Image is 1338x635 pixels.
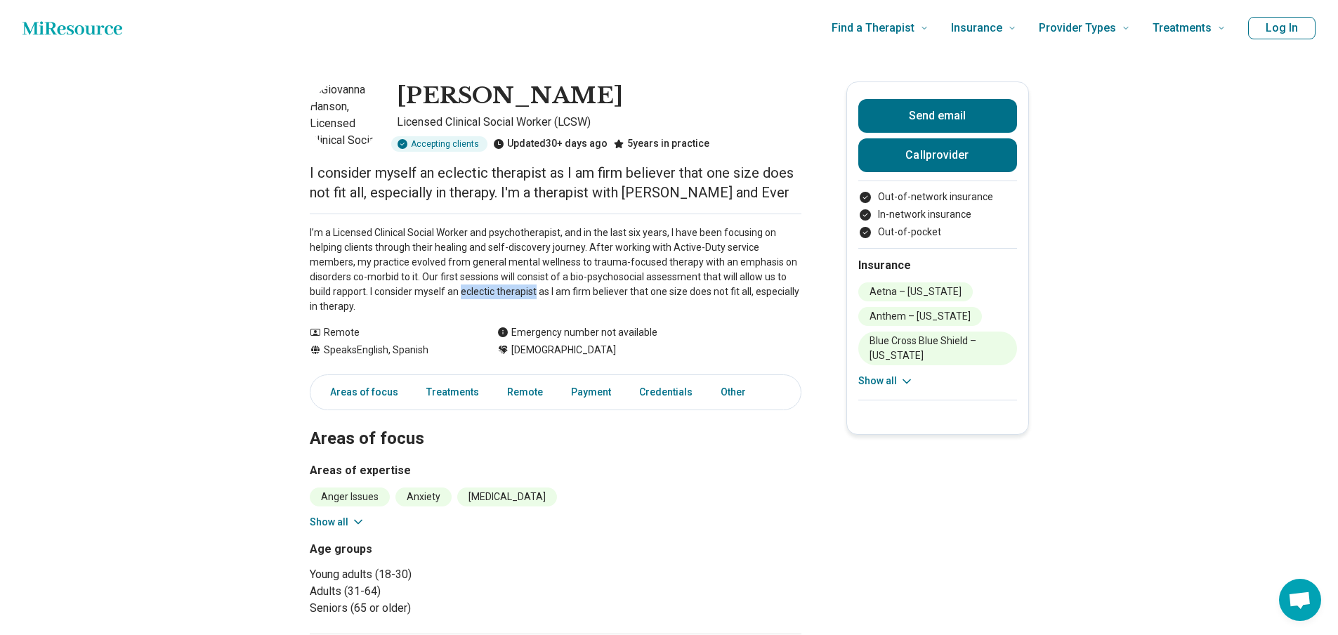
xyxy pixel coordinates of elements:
a: Credentials [631,378,701,407]
li: [MEDICAL_DATA] [457,487,557,506]
div: Emergency number not available [497,325,657,340]
li: Anxiety [395,487,452,506]
button: Show all [310,515,365,530]
a: Treatments [418,378,487,407]
div: 5 years in practice [613,136,709,152]
p: I consider myself an eclectic therapist as I am firm believer that one size does not fit all, esp... [310,163,801,202]
span: Find a Therapist [832,18,914,38]
h3: Age groups [310,541,550,558]
span: Treatments [1153,18,1212,38]
span: Provider Types [1039,18,1116,38]
a: Other [712,378,763,407]
div: Speaks English, Spanish [310,343,469,358]
button: Callprovider [858,138,1017,172]
div: Remote [310,325,469,340]
p: Licensed Clinical Social Worker (LCSW) [397,114,801,131]
a: Remote [499,378,551,407]
img: Giovanna Hanson, Licensed Clinical Social Worker (LCSW) [310,81,380,152]
li: Anger Issues [310,487,390,506]
div: Accepting clients [391,136,487,152]
button: Show all [858,374,914,388]
li: In-network insurance [858,207,1017,222]
a: Payment [563,378,619,407]
li: Out-of-network insurance [858,190,1017,204]
a: Areas of focus [313,378,407,407]
h3: Areas of expertise [310,462,801,479]
span: Insurance [951,18,1002,38]
button: Send email [858,99,1017,133]
h1: [PERSON_NAME] [397,81,623,111]
span: [DEMOGRAPHIC_DATA] [511,343,616,358]
p: I’m a Licensed Clinical Social Worker and psychotherapist, and in the last six years, I have been... [310,225,801,314]
a: Home page [22,14,122,42]
li: Young adults (18-30) [310,566,550,583]
div: Updated 30+ days ago [493,136,608,152]
li: Blue Cross Blue Shield – [US_STATE] [858,332,1017,365]
h2: Insurance [858,257,1017,274]
li: Anthem – [US_STATE] [858,307,982,326]
ul: Payment options [858,190,1017,240]
li: Aetna – [US_STATE] [858,282,973,301]
li: Adults (31-64) [310,583,550,600]
li: Out-of-pocket [858,225,1017,240]
li: Seniors (65 or older) [310,600,550,617]
h2: Areas of focus [310,393,801,451]
button: Log In [1248,17,1316,39]
div: Open chat [1279,579,1321,621]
